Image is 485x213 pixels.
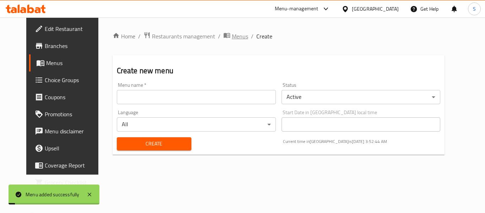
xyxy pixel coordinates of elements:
[251,32,254,41] li: /
[282,90,441,104] div: Active
[113,32,445,41] nav: breadcrumb
[45,161,102,170] span: Coverage Report
[256,32,272,41] span: Create
[45,76,102,84] span: Choice Groups
[29,140,107,157] a: Upsell
[117,117,276,132] div: All
[138,32,141,41] li: /
[223,32,248,41] a: Menus
[29,71,107,89] a: Choice Groups
[218,32,220,41] li: /
[46,59,102,67] span: Menus
[152,32,215,41] span: Restaurants management
[232,32,248,41] span: Menus
[113,32,135,41] a: Home
[117,137,191,150] button: Create
[283,138,441,145] p: Current time in [GEOGRAPHIC_DATA] is [DATE] 3:52:44 AM
[45,110,102,118] span: Promotions
[29,20,107,37] a: Edit Restaurant
[45,178,102,187] span: Grocery Checklist
[26,191,80,198] div: Menu added successfully
[29,89,107,106] a: Coupons
[473,5,476,13] span: S
[29,37,107,54] a: Branches
[29,174,107,191] a: Grocery Checklist
[117,65,441,76] h2: Create new menu
[29,123,107,140] a: Menu disclaimer
[45,25,102,33] span: Edit Restaurant
[29,157,107,174] a: Coverage Report
[352,5,399,13] div: [GEOGRAPHIC_DATA]
[29,54,107,71] a: Menus
[29,106,107,123] a: Promotions
[275,5,318,13] div: Menu-management
[45,93,102,101] span: Coupons
[45,144,102,153] span: Upsell
[122,139,186,148] span: Create
[45,127,102,135] span: Menu disclaimer
[117,90,276,104] input: Please enter Menu name
[143,32,215,41] a: Restaurants management
[45,42,102,50] span: Branches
